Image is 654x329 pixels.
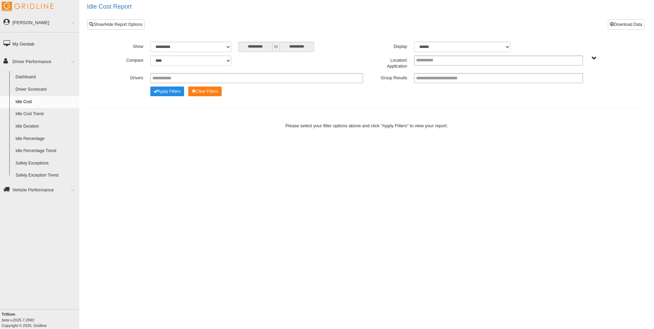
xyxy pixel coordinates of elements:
[12,133,79,145] a: Idle Percentage
[12,120,79,133] a: Idle Duration
[273,42,280,52] span: to
[366,56,411,70] label: Location/ Application
[608,19,644,30] button: Download Data
[2,318,34,322] i: beta v.2025.7.2993
[150,87,184,96] button: Change Filter Options
[85,122,648,129] div: Please select your filter options above and click "Apply Filters" to view your report.
[103,42,147,50] label: Show
[12,145,79,157] a: Idle Percentage Trend
[12,83,79,96] a: Driver Scorecard
[366,42,411,50] label: Display
[12,71,79,83] a: Dashboard
[12,108,79,120] a: Idle Cost Trend
[188,87,222,96] button: Change Filter Options
[12,169,79,182] a: Safety Exception Trend
[366,73,411,81] label: Group Results
[103,73,147,81] label: Drivers
[87,3,654,10] h2: Idle Cost Report
[2,311,79,328] div: Copyright © 2025, Gridline
[12,96,79,108] a: Idle Cost
[87,19,144,30] a: Show/Hide Report Options
[12,157,79,170] a: Safety Exceptions
[103,56,147,64] label: Compare
[2,312,15,316] b: Trillium
[2,2,53,11] img: Gridline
